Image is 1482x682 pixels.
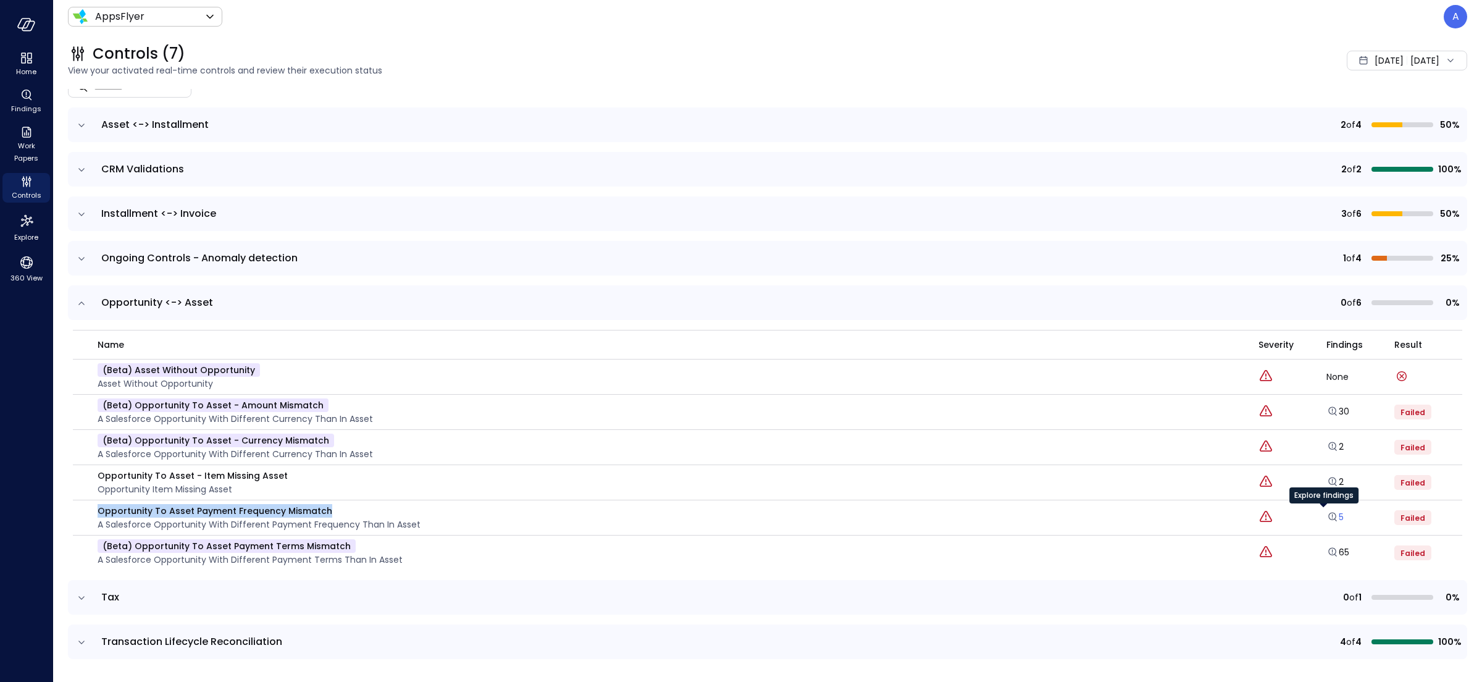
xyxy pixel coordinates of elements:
[101,590,119,604] span: Tax
[98,518,421,531] p: A Salesforce Opportunity with different payment frequency than in Asset
[1326,440,1344,453] a: 2
[1347,296,1356,309] span: of
[101,206,216,221] span: Installment <-> Invoice
[16,65,36,78] span: Home
[1444,5,1467,28] div: Avi Brandwain
[1326,373,1394,381] div: None
[93,44,185,64] span: Controls (7)
[1258,369,1273,385] div: Critical
[98,539,356,553] p: (beta) Opportunity To Asset Payment Terms Mismatch
[1341,207,1347,221] span: 3
[98,398,329,412] p: (beta) Opportunity To Asset - Amount Mismatch
[75,592,88,604] button: expand row
[2,49,50,79] div: Home
[1326,405,1349,418] a: 30
[1438,251,1460,265] span: 25%
[1343,251,1346,265] span: 1
[1400,442,1425,453] span: Failed
[1341,296,1347,309] span: 0
[1358,591,1362,604] span: 1
[1326,444,1344,456] a: Explore findings
[1400,548,1425,558] span: Failed
[1343,591,1349,604] span: 0
[2,173,50,203] div: Controls
[1326,338,1363,352] span: Findings
[1400,478,1425,488] span: Failed
[2,210,50,245] div: Explore
[73,9,88,24] img: Icon
[1341,118,1346,132] span: 2
[1394,369,1409,384] div: Control run failed on: Aug 24, 2025 Error message: Unsupported reverse link
[2,252,50,285] div: 360 View
[98,434,334,447] p: (beta) Opportunity To Asset - Currency Mismatch
[1438,207,1460,221] span: 50%
[1326,479,1344,491] a: Explore findings
[1438,591,1460,604] span: 0%
[2,124,50,166] div: Work Papers
[1400,407,1425,418] span: Failed
[1347,207,1356,221] span: of
[68,64,1126,77] span: View your activated real-time controls and review their execution status
[1326,514,1344,526] a: Explore findings
[101,295,213,309] span: Opportunity <-> Asset
[98,377,260,390] p: Asset Without Opportunity
[1452,9,1459,24] p: A
[75,164,88,176] button: expand row
[1375,54,1404,67] span: [DATE]
[1347,162,1356,176] span: of
[1355,251,1362,265] span: 4
[75,636,88,649] button: expand row
[95,9,144,24] p: AppsFlyer
[1258,338,1294,352] span: Severity
[75,119,88,132] button: expand row
[1340,635,1346,649] span: 4
[98,363,260,377] p: (beta) Asset Without Opportunity
[1346,118,1355,132] span: of
[101,634,282,649] span: Transaction Lifecycle Reconciliation
[98,504,421,518] p: Opportunity To Asset Payment Frequency Mismatch
[75,208,88,221] button: expand row
[1258,439,1273,455] div: Critical
[12,189,41,201] span: Controls
[1326,546,1349,558] a: 65
[98,482,288,496] p: Opportunity Item Missing Asset
[98,469,288,482] p: Opportunity to Asset - Item Missing Asset
[1258,404,1273,420] div: Critical
[1326,476,1344,488] a: 2
[75,253,88,265] button: expand row
[75,297,88,309] button: expand row
[1356,162,1362,176] span: 2
[1438,162,1460,176] span: 100%
[1326,408,1349,421] a: Explore findings
[101,162,184,176] span: CRM Validations
[1326,549,1349,562] a: Explore findings
[1355,118,1362,132] span: 4
[1400,513,1425,523] span: Failed
[1341,162,1347,176] span: 2
[14,231,38,243] span: Explore
[1356,207,1362,221] span: 6
[98,447,373,461] p: A Salesforce Opportunity with different currency than in Asset
[1438,635,1460,649] span: 100%
[1258,510,1273,526] div: Critical
[1438,118,1460,132] span: 50%
[1438,296,1460,309] span: 0%
[1356,296,1362,309] span: 6
[101,117,209,132] span: Asset <-> Installment
[1346,251,1355,265] span: of
[1326,511,1344,523] a: 5
[101,251,298,265] span: Ongoing Controls - Anomaly detection
[1355,635,1362,649] span: 4
[98,553,403,566] p: A Salesforce Opportunity with different payment terms than in Asset
[98,338,124,352] span: name
[1289,487,1358,503] div: Explore findings
[1258,545,1273,561] div: Critical
[98,412,373,426] p: A Salesforce Opportunity with different currency than in Asset
[1346,635,1355,649] span: of
[1258,474,1273,490] div: Critical
[7,140,45,164] span: Work Papers
[1394,338,1422,352] span: Result
[10,272,43,284] span: 360 View
[1349,591,1358,604] span: of
[11,103,41,115] span: Findings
